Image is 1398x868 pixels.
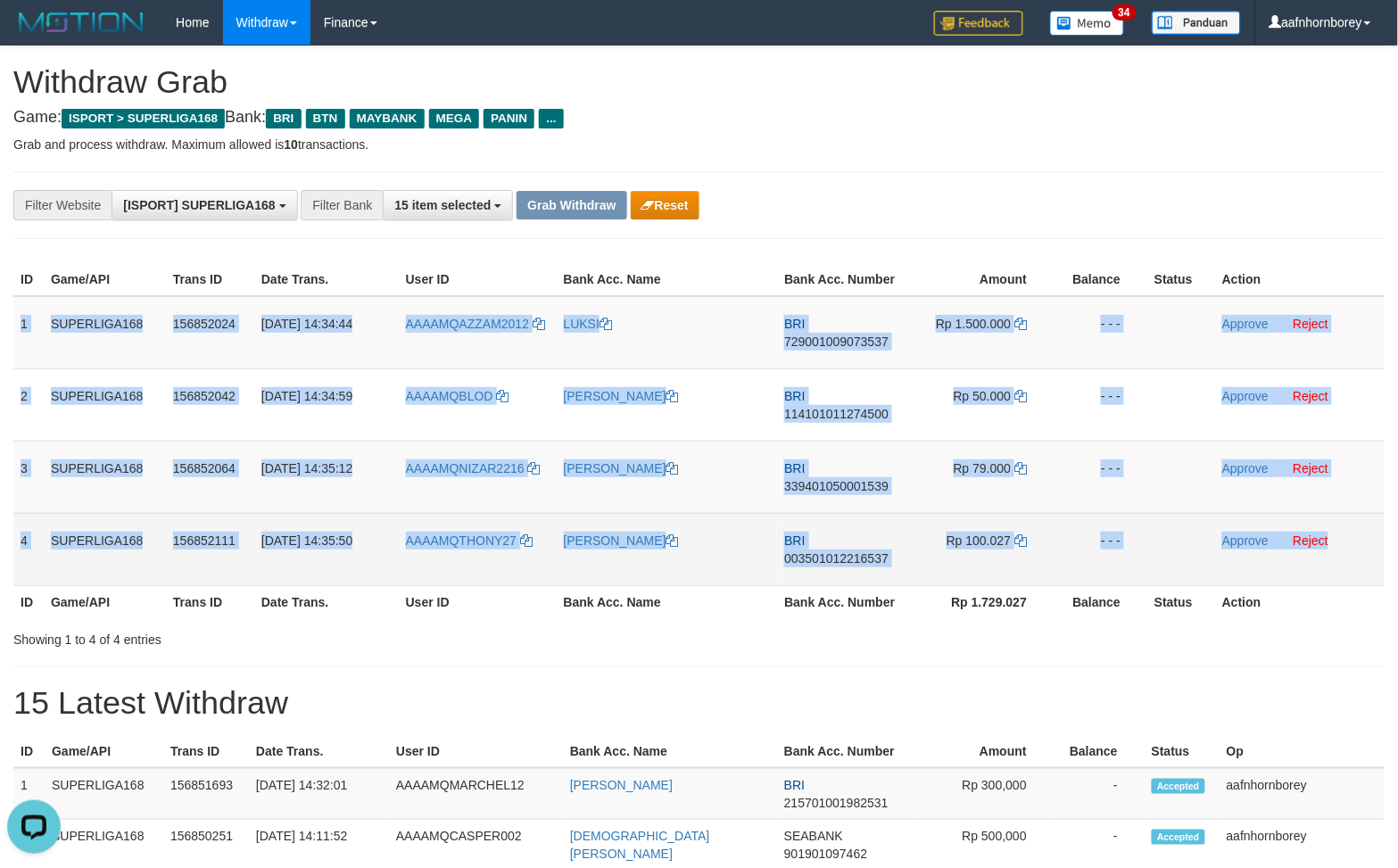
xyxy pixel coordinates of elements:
button: Grab Withdraw [517,191,626,219]
a: [DEMOGRAPHIC_DATA][PERSON_NAME] [570,829,710,861]
span: BRI [784,533,805,548]
span: Copy 901901097462 to clipboard [784,847,867,861]
th: Bank Acc. Name [563,735,777,768]
button: Reset [631,191,699,219]
th: Date Trans. [254,263,399,296]
th: User ID [399,263,557,296]
div: Filter Bank [301,190,383,220]
span: ... [539,109,563,128]
th: Trans ID [166,585,254,618]
th: Game/API [44,585,166,618]
td: SUPERLIGA168 [44,513,166,585]
span: PANIN [484,109,534,128]
span: AAAAMQBLOD [406,389,493,403]
div: Filter Website [13,190,112,220]
th: Trans ID [163,735,249,768]
th: User ID [399,585,557,618]
th: Bank Acc. Name [557,263,778,296]
h1: 15 Latest Withdraw [13,685,1385,721]
span: BRI [784,389,805,403]
th: ID [13,263,44,296]
td: SUPERLIGA168 [44,441,166,513]
th: Date Trans. [249,735,389,768]
span: Rp 79.000 [954,461,1012,475]
span: Accepted [1152,779,1205,794]
span: 156852042 [173,389,236,403]
span: Rp 100.027 [947,533,1011,548]
th: Balance [1054,263,1147,296]
span: Rp 1.500.000 [936,317,1011,331]
a: LUKSI [564,317,612,331]
a: Reject [1294,533,1329,548]
th: Bank Acc. Number [777,735,916,768]
span: BTN [306,109,345,128]
th: Action [1215,263,1385,296]
a: Copy 1500000 to clipboard [1014,317,1027,331]
td: [DATE] 14:32:01 [249,768,389,820]
th: Bank Acc. Number [777,585,913,618]
span: Rp 50.000 [954,389,1012,403]
button: Open LiveChat chat widget [7,7,61,61]
th: Amount [916,735,1054,768]
span: Copy 729001009073537 to clipboard [784,335,889,349]
th: Date Trans. [254,585,399,618]
td: AAAAMQMARCHEL12 [389,768,563,820]
a: [PERSON_NAME] [564,389,679,403]
button: [ISPORT] SUPERLIGA168 [112,190,297,220]
th: ID [13,735,45,768]
img: Feedback.jpg [934,11,1023,36]
a: Approve [1222,317,1269,331]
th: Balance [1054,735,1145,768]
span: BRI [784,778,805,792]
a: [PERSON_NAME] [564,461,679,475]
a: AAAAMQTHONY27 [406,533,533,548]
td: 156851693 [163,768,249,820]
span: 34 [1113,4,1137,21]
th: Trans ID [166,263,254,296]
td: - [1054,768,1145,820]
th: Status [1147,263,1215,296]
td: 1 [13,296,44,369]
span: 15 item selected [394,198,491,212]
a: [PERSON_NAME] [564,533,679,548]
span: MAYBANK [350,109,425,128]
td: - - - [1054,513,1147,585]
a: [PERSON_NAME] [570,778,673,792]
span: Copy 003501012216537 to clipboard [784,551,889,566]
th: Balance [1054,585,1147,618]
th: Game/API [44,263,166,296]
button: 15 item selected [383,190,513,220]
td: SUPERLIGA168 [44,296,166,369]
span: [ISPORT] SUPERLIGA168 [123,198,275,212]
th: Op [1220,735,1385,768]
a: AAAAMQAZZAM2012 [406,317,545,331]
td: 2 [13,368,44,441]
td: SUPERLIGA168 [45,768,163,820]
a: Reject [1294,317,1329,331]
div: Showing 1 to 4 of 4 entries [13,624,569,649]
span: 156852064 [173,461,236,475]
td: - - - [1054,296,1147,369]
th: Amount [913,263,1054,296]
span: Copy 339401050001539 to clipboard [784,479,889,493]
th: Game/API [45,735,163,768]
span: AAAAMQTHONY27 [406,533,517,548]
th: Action [1215,585,1385,618]
span: AAAAMQAZZAM2012 [406,317,530,331]
td: Rp 300,000 [916,768,1054,820]
th: ID [13,585,44,618]
img: Button%20Memo.svg [1050,11,1125,36]
span: [DATE] 14:35:50 [261,533,352,548]
img: MOTION_logo.png [13,9,149,36]
strong: 10 [284,137,298,152]
span: 156852024 [173,317,236,331]
td: 4 [13,513,44,585]
th: Status [1147,585,1215,618]
th: Rp 1.729.027 [913,585,1054,618]
span: BRI [266,109,301,128]
span: [DATE] 14:34:59 [261,389,352,403]
span: 156852111 [173,533,236,548]
a: Copy 50000 to clipboard [1014,389,1027,403]
span: [DATE] 14:35:12 [261,461,352,475]
img: panduan.png [1152,11,1241,35]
